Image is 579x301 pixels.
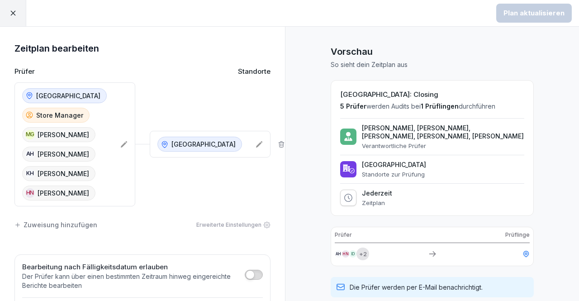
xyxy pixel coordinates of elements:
div: HN [342,250,349,258]
div: Erweiterte Einstellungen [196,221,271,229]
p: Zeitplan [362,199,392,206]
p: Prüfer [14,67,35,77]
p: [GEOGRAPHIC_DATA] [36,91,100,100]
p: [PERSON_NAME] [38,149,89,159]
p: Standorte [238,67,271,77]
p: [GEOGRAPHIC_DATA] [362,161,426,169]
div: MG [25,130,35,139]
button: Plan aktualisieren [496,4,572,23]
p: Die Prüfer werden per E-Mail benachrichtigt. [350,282,483,292]
h2: [GEOGRAPHIC_DATA]: Closing [340,90,524,100]
div: HN [25,188,35,198]
span: 5 Prüfer [340,102,366,110]
p: [PERSON_NAME] [38,188,89,198]
p: So sieht dein Zeitplan aus [331,60,534,69]
p: [GEOGRAPHIC_DATA] [171,139,236,149]
div: Zuweisung hinzufügen [14,220,97,229]
p: Jederzeit [362,189,392,197]
div: Plan aktualisieren [503,8,565,18]
p: [PERSON_NAME] [38,169,89,178]
div: AH [25,149,35,159]
div: AH [335,250,342,258]
p: Standorte zur Prüfung [362,171,426,178]
h1: Vorschau [331,45,534,58]
p: Der Prüfer kann über einen bestimmten Zeitraum hinweg eingereichte Berichte bearbeiten [22,272,240,290]
p: Prüfer [335,231,352,239]
p: werden Audits bei durchführen [340,102,524,111]
div: + 2 [356,248,369,260]
p: [PERSON_NAME], [PERSON_NAME], [PERSON_NAME], [PERSON_NAME], [PERSON_NAME] [362,124,524,140]
div: KH [25,169,35,178]
span: 1 Prüflingen [421,102,459,110]
h2: Bearbeitung nach Fälligkeitsdatum erlauben [22,262,240,272]
p: Prüflinge [505,231,530,239]
p: Store Manager [36,110,83,120]
p: [PERSON_NAME] [38,130,89,139]
div: ID [349,250,356,258]
h1: Zeitplan bearbeiten [14,41,271,56]
p: Verantwortliche Prüfer [362,142,524,149]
